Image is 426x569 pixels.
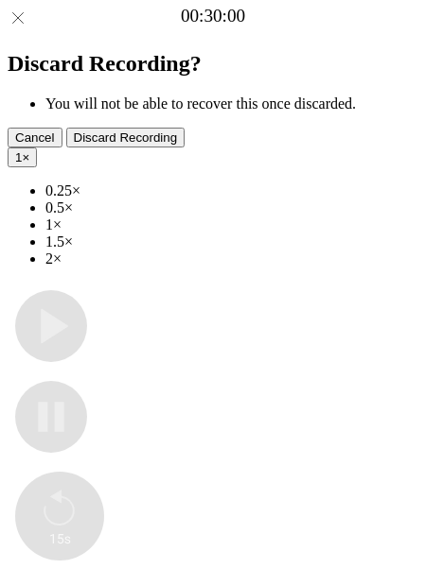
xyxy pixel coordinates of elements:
[8,128,62,147] button: Cancel
[15,150,22,164] span: 1
[45,233,418,250] li: 1.5×
[45,199,418,216] li: 0.5×
[8,51,418,77] h2: Discard Recording?
[181,6,245,26] a: 00:30:00
[45,182,418,199] li: 0.25×
[8,147,37,167] button: 1×
[45,216,418,233] li: 1×
[66,128,186,147] button: Discard Recording
[45,250,418,267] li: 2×
[45,95,418,112] li: You will not be able to recover this once discarded.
